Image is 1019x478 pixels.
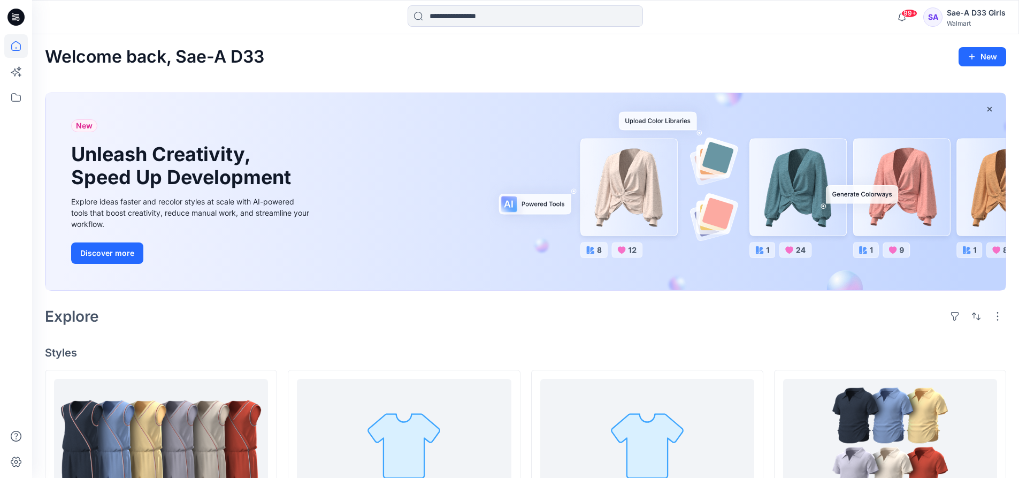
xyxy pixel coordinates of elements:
[901,9,917,18] span: 99+
[71,196,312,230] div: Explore ideas faster and recolor styles at scale with AI-powered tools that boost creativity, red...
[947,6,1006,19] div: Sae-A D33 Girls
[45,47,264,67] h2: Welcome back, Sae-A D33
[959,47,1006,66] button: New
[923,7,943,27] div: SA
[71,242,312,264] a: Discover more
[71,143,296,189] h1: Unleash Creativity, Speed Up Development
[45,308,99,325] h2: Explore
[45,346,1006,359] h4: Styles
[947,19,1006,27] div: Walmart
[71,242,143,264] button: Discover more
[76,119,93,132] span: New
